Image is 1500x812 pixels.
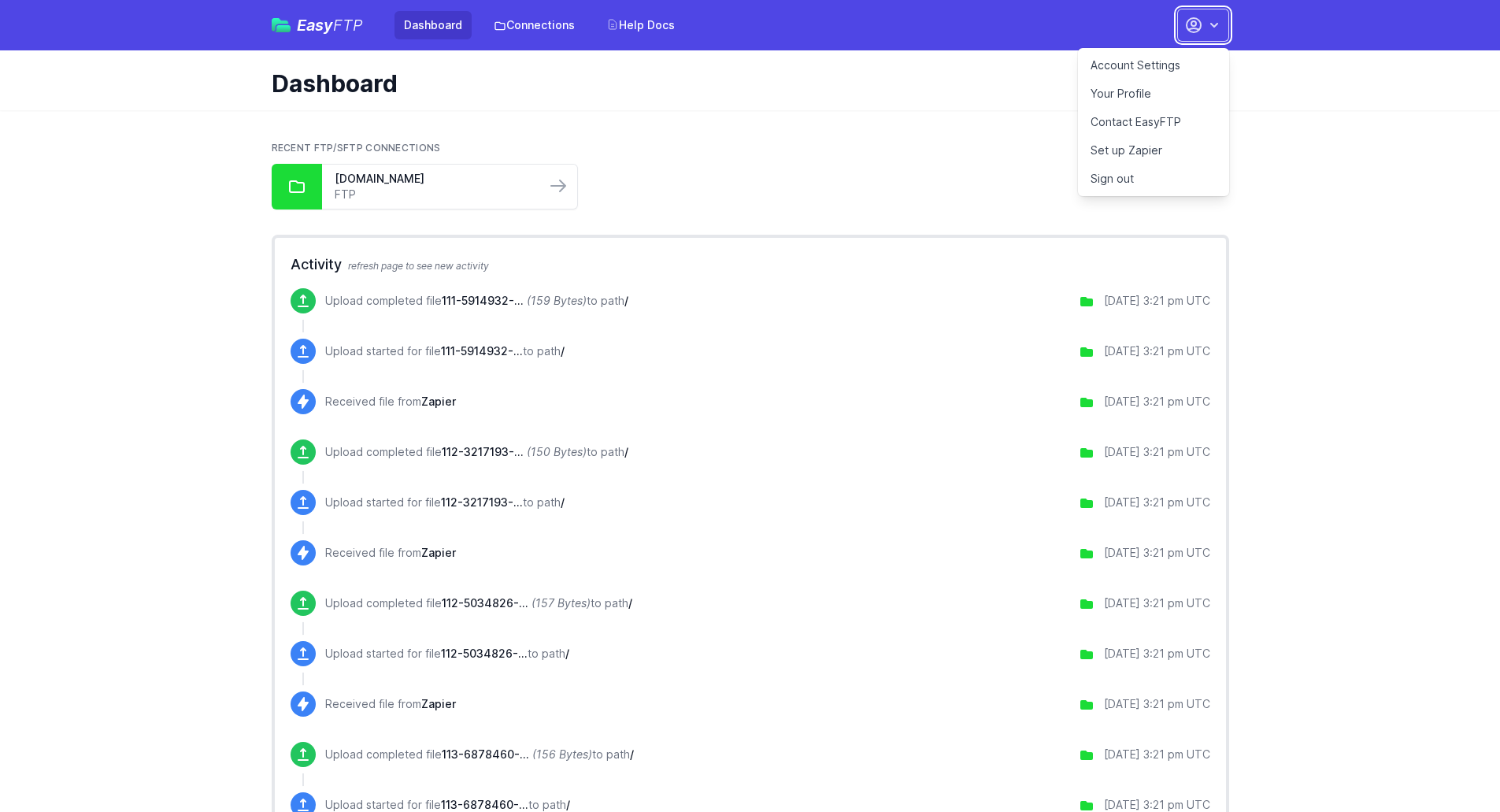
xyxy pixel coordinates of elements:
[297,17,363,33] span: Easy
[325,444,628,460] p: Upload completed file to path
[421,395,456,408] span: Zapier
[291,254,1210,276] h2: Activity
[325,293,628,309] p: Upload completed file to path
[630,747,634,761] span: /
[628,596,632,610] span: /
[441,647,528,660] span: 112-5034826-3664260.csv
[348,260,489,272] span: refresh page to see new activity
[531,596,591,610] i: (157 Bytes)
[1078,80,1229,108] a: Your Profile
[272,69,1217,98] h1: Dashboard
[597,11,684,39] a: Help Docs
[1078,108,1229,136] a: Contact EasyFTP
[624,294,628,307] span: /
[272,142,1229,154] h2: Recent FTP/SFTP Connections
[272,17,363,33] a: EasyFTP
[325,747,634,762] p: Upload completed file to path
[1104,747,1210,762] div: [DATE] 3:21 pm UTC
[1104,495,1210,510] div: [DATE] 3:21 pm UTC
[527,294,587,307] i: (159 Bytes)
[484,11,584,39] a: Connections
[624,445,628,458] span: /
[1421,733,1481,793] iframe: Drift Widget Chat Controller
[335,187,533,202] a: FTP
[421,697,456,710] span: Zapier
[1104,595,1210,611] div: [DATE] 3:21 pm UTC
[532,747,592,761] i: (156 Bytes)
[335,171,533,187] a: [DOMAIN_NAME]
[1104,343,1210,359] div: [DATE] 3:21 pm UTC
[272,18,291,32] img: easyftp_logo.png
[527,445,587,458] i: (150 Bytes)
[1078,136,1229,165] a: Set up Zapier
[1104,394,1210,410] div: [DATE] 3:21 pm UTC
[325,495,565,510] p: Upload started for file to path
[325,595,632,611] p: Upload completed file to path
[561,495,565,509] span: /
[1104,444,1210,460] div: [DATE] 3:21 pm UTC
[442,747,529,761] span: 113-6878460-8481863.csv
[441,495,523,509] span: 112-3217193-8520265.csv
[1104,646,1210,662] div: [DATE] 3:21 pm UTC
[394,11,472,39] a: Dashboard
[421,546,456,559] span: Zapier
[325,696,456,712] p: Received file from
[441,798,528,811] span: 113-6878460-8481863.csv
[441,344,523,358] span: 111-5914932-9106630.csv
[561,344,565,358] span: /
[566,798,570,811] span: /
[325,545,456,561] p: Received file from
[1104,696,1210,712] div: [DATE] 3:21 pm UTC
[333,16,363,35] span: FTP
[325,394,456,410] p: Received file from
[442,294,524,307] span: 111-5914932-9106630.csv
[442,445,524,458] span: 112-3217193-8520265.csv
[325,646,569,662] p: Upload started for file to path
[1078,165,1229,193] a: Sign out
[325,343,565,359] p: Upload started for file to path
[1078,51,1229,80] a: Account Settings
[565,647,569,660] span: /
[1104,545,1210,561] div: [DATE] 3:21 pm UTC
[1104,293,1210,309] div: [DATE] 3:21 pm UTC
[442,596,528,610] span: 112-5034826-3664260.csv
